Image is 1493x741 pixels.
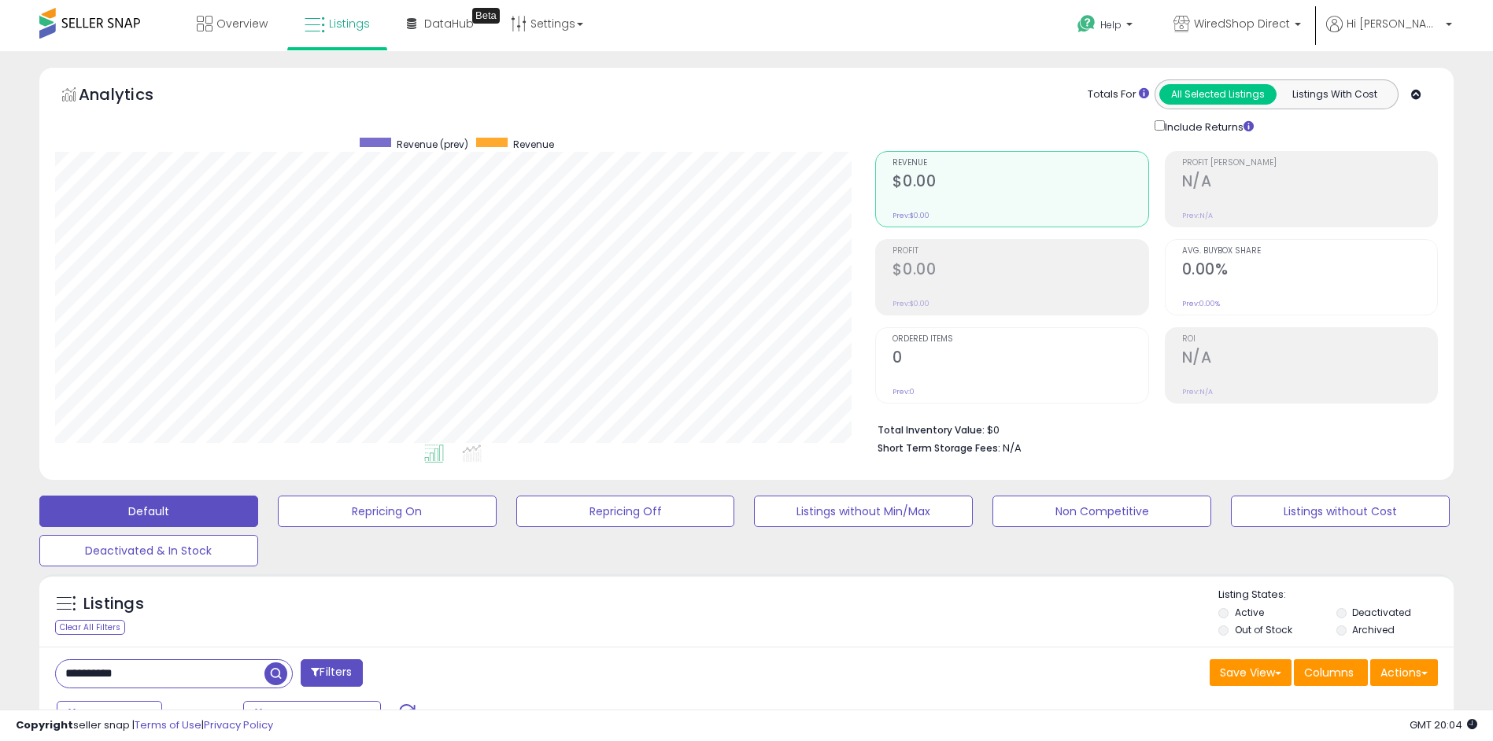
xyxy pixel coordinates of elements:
[1182,211,1213,220] small: Prev: N/A
[79,83,184,109] h5: Analytics
[1304,665,1354,680] span: Columns
[1077,14,1096,34] i: Get Help
[57,701,162,728] button: Last 7 Days
[892,335,1147,344] span: Ordered Items
[892,387,915,396] small: Prev: 0
[1294,659,1368,686] button: Columns
[1143,117,1273,135] div: Include Returns
[164,708,237,723] span: Compared to:
[892,159,1147,168] span: Revenue
[892,211,929,220] small: Prev: $0.00
[513,138,554,151] span: Revenue
[301,659,362,687] button: Filters
[1235,606,1264,619] label: Active
[80,706,142,722] span: Last 7 Days
[1231,496,1450,527] button: Listings without Cost
[1352,623,1395,636] label: Archived
[1347,16,1441,31] span: Hi [PERSON_NAME]
[1003,441,1022,455] span: N/A
[892,172,1147,194] h2: $0.00
[1182,247,1437,256] span: Avg. Buybox Share
[397,138,468,151] span: Revenue (prev)
[1100,18,1122,31] span: Help
[39,496,258,527] button: Default
[1182,387,1213,396] small: Prev: N/A
[1182,260,1437,282] h2: 0.00%
[892,260,1147,282] h2: $0.00
[1410,717,1477,732] span: 2025-10-14 20:04 GMT
[1210,659,1292,686] button: Save View
[1194,16,1290,31] span: WiredShop Direct
[424,16,474,31] span: DataHub
[267,706,361,722] span: Sep-30 - Oct-06
[83,593,144,615] h5: Listings
[1352,606,1411,619] label: Deactivated
[1182,348,1437,370] h2: N/A
[516,496,735,527] button: Repricing Off
[329,16,370,31] span: Listings
[1276,84,1393,105] button: Listings With Cost
[216,16,268,31] span: Overview
[1182,335,1437,344] span: ROI
[39,535,258,566] button: Deactivated & In Stock
[892,299,929,308] small: Prev: $0.00
[204,717,273,732] a: Privacy Policy
[892,247,1147,256] span: Profit
[243,701,381,728] button: Sep-30 - Oct-06
[1182,299,1220,308] small: Prev: 0.00%
[892,348,1147,370] h2: 0
[1065,2,1148,51] a: Help
[754,496,973,527] button: Listings without Min/Max
[878,441,1000,455] b: Short Term Storage Fees:
[1088,87,1149,102] div: Totals For
[1326,16,1452,51] a: Hi [PERSON_NAME]
[992,496,1211,527] button: Non Competitive
[1370,659,1438,686] button: Actions
[1218,588,1454,603] p: Listing States:
[16,718,273,733] div: seller snap | |
[472,8,500,24] div: Tooltip anchor
[1235,623,1292,636] label: Out of Stock
[1182,172,1437,194] h2: N/A
[55,620,125,635] div: Clear All Filters
[135,717,201,732] a: Terms of Use
[878,423,985,437] b: Total Inventory Value:
[1182,159,1437,168] span: Profit [PERSON_NAME]
[1159,84,1277,105] button: All Selected Listings
[878,419,1426,438] li: $0
[16,717,73,732] strong: Copyright
[278,496,497,527] button: Repricing On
